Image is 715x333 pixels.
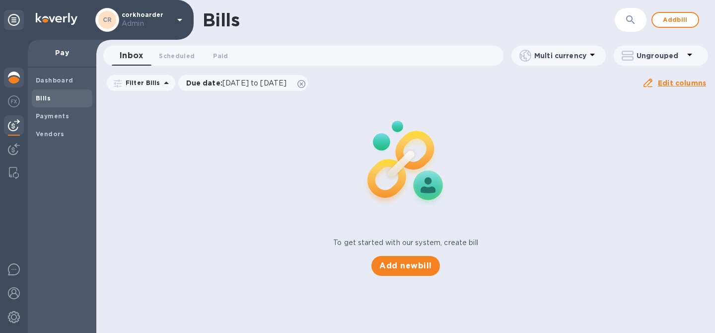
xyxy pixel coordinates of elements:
[637,51,684,61] p: Ungrouped
[36,13,77,25] img: Logo
[4,10,24,30] div: Unpin categories
[36,112,69,120] b: Payments
[36,48,88,58] p: Pay
[122,79,160,87] p: Filter Bills
[36,77,73,84] b: Dashboard
[120,49,143,63] span: Inbox
[371,256,439,276] button: Add newbill
[660,14,690,26] span: Add bill
[178,75,308,91] div: Due date:[DATE] to [DATE]
[36,94,51,102] b: Bills
[103,16,112,23] b: CR
[222,79,286,87] span: [DATE] to [DATE]
[8,95,20,107] img: Foreign exchange
[159,51,195,61] span: Scheduled
[658,79,706,87] u: Edit columns
[534,51,586,61] p: Multi currency
[203,9,239,30] h1: Bills
[333,238,478,248] p: To get started with our system, create bill
[36,130,65,138] b: Vendors
[122,11,171,29] p: corkhoarder
[213,51,228,61] span: Paid
[379,260,431,272] span: Add new bill
[651,12,699,28] button: Addbill
[186,78,292,88] p: Due date :
[122,18,171,29] p: Admin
